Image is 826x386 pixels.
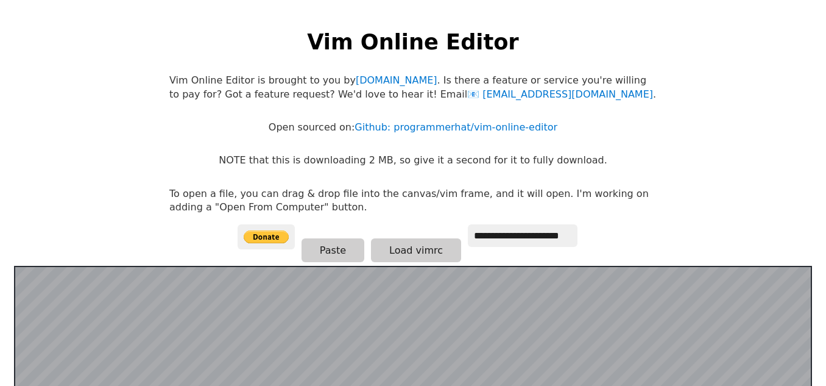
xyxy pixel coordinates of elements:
a: Github: programmerhat/vim-online-editor [355,121,557,133]
p: Open sourced on: [269,121,557,134]
p: NOTE that this is downloading 2 MB, so give it a second for it to fully download. [219,154,607,167]
h1: Vim Online Editor [307,27,518,57]
p: To open a file, you can drag & drop file into the canvas/vim frame, and it will open. I'm working... [169,187,657,215]
a: [EMAIL_ADDRESS][DOMAIN_NAME] [467,88,653,100]
p: Vim Online Editor is brought to you by . Is there a feature or service you're willing to pay for?... [169,74,657,101]
button: Paste [302,238,364,262]
a: [DOMAIN_NAME] [356,74,437,86]
button: Load vimrc [371,238,461,262]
